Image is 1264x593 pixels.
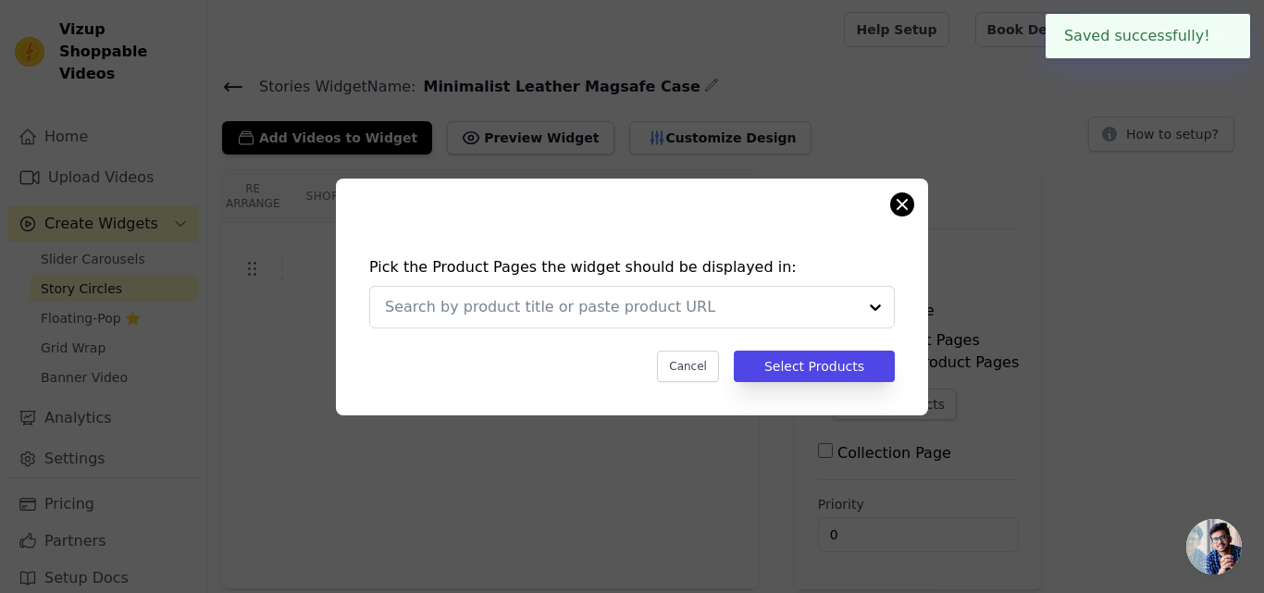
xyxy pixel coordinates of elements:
[734,351,895,382] button: Select Products
[657,351,719,382] button: Cancel
[1210,25,1232,47] button: Close
[369,256,895,278] h4: Pick the Product Pages the widget should be displayed in:
[1046,14,1250,58] div: Saved successfully!
[891,193,913,216] button: Close modal
[385,296,857,318] input: Search by product title or paste product URL
[1186,519,1242,574] div: Open chat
